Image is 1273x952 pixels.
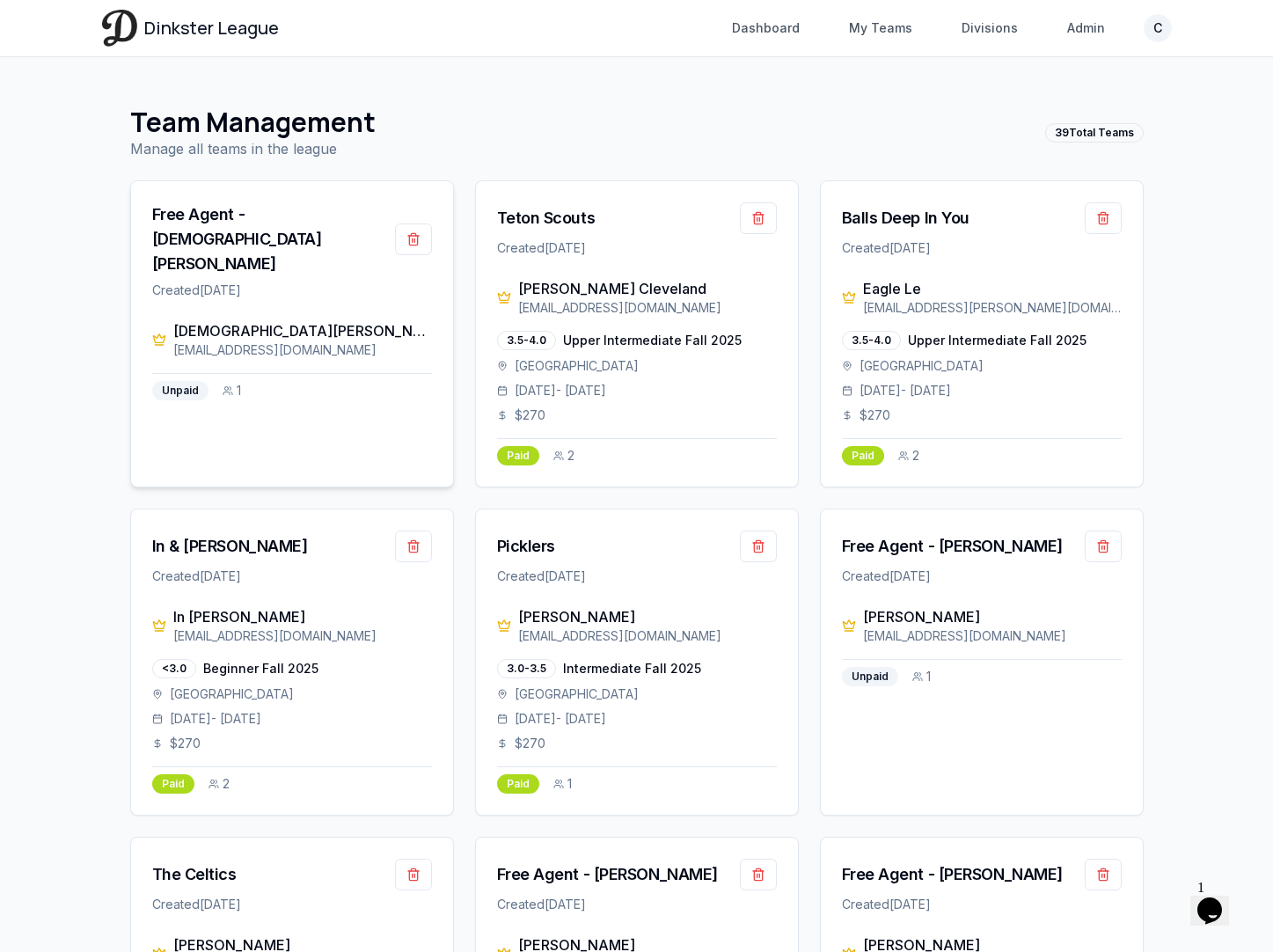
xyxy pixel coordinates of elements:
[863,627,1122,645] div: [EMAIL_ADDRESS][DOMAIN_NAME]
[518,278,777,299] div: [PERSON_NAME] Cleveland
[209,775,230,793] div: 2
[515,685,639,703] span: [GEOGRAPHIC_DATA]
[173,606,432,627] div: In [PERSON_NAME]
[860,357,984,375] span: [GEOGRAPHIC_DATA]
[553,447,574,465] div: 2
[898,447,919,465] div: 2
[144,16,279,40] span: Dinkster League
[152,202,395,276] a: Free Agent - [DEMOGRAPHIC_DATA][PERSON_NAME]
[518,606,777,627] div: [PERSON_NAME]
[863,606,1122,627] div: [PERSON_NAME]
[102,10,279,46] a: Dinkster League
[842,446,884,465] div: Paid
[173,320,432,341] div: [DEMOGRAPHIC_DATA][PERSON_NAME]
[173,627,432,645] div: [EMAIL_ADDRESS][DOMAIN_NAME]
[497,774,539,794] div: Paid
[497,568,777,585] div: Created [DATE]
[152,568,432,585] div: Created [DATE]
[152,534,308,559] a: In & [PERSON_NAME]
[842,239,1122,257] div: Created [DATE]
[842,406,1122,424] div: $ 270
[203,660,318,677] span: Beginner Fall 2025
[860,382,951,399] span: [DATE] - [DATE]
[497,406,777,424] div: $ 270
[102,10,137,46] img: Dinkster
[152,282,432,299] div: Created [DATE]
[497,534,555,559] a: Picklers
[1057,12,1116,44] a: Admin
[152,862,237,887] a: The Celtics
[563,332,742,349] span: Upper Intermediate Fall 2025
[152,381,209,400] div: Unpaid
[497,896,777,913] div: Created [DATE]
[170,685,294,703] span: [GEOGRAPHIC_DATA]
[838,12,923,44] a: My Teams
[518,627,777,645] div: [EMAIL_ADDRESS][DOMAIN_NAME]
[842,667,898,686] div: Unpaid
[553,775,572,793] div: 1
[842,862,1063,887] a: Free Agent - [PERSON_NAME]
[130,138,376,159] p: Manage all teams in the league
[152,735,432,752] div: $ 270
[951,12,1028,44] a: Divisions
[223,382,241,399] div: 1
[912,668,931,685] div: 1
[130,106,376,138] h1: Team Management
[1190,873,1247,926] iframe: chat widget
[497,206,596,231] a: Teton Scouts
[152,774,194,794] div: Paid
[842,331,901,350] div: 3.5-4.0
[170,710,261,728] span: [DATE] - [DATE]
[497,331,556,350] div: 3.5-4.0
[908,332,1086,349] span: Upper Intermediate Fall 2025
[842,568,1122,585] div: Created [DATE]
[863,278,1122,299] div: Eagle Le
[497,239,777,257] div: Created [DATE]
[518,299,777,317] div: [EMAIL_ADDRESS][DOMAIN_NAME]
[842,534,1063,559] a: Free Agent - [PERSON_NAME]
[152,659,196,678] div: <3.0
[842,896,1122,913] div: Created [DATE]
[721,12,810,44] a: Dashboard
[515,710,606,728] span: [DATE] - [DATE]
[863,299,1122,317] div: [EMAIL_ADDRESS][PERSON_NAME][DOMAIN_NAME]
[497,659,556,678] div: 3.0-3.5
[497,735,777,752] div: $ 270
[497,862,718,887] a: Free Agent - [PERSON_NAME]
[842,206,969,231] a: Balls Deep In You
[1144,14,1172,42] button: C
[497,446,539,465] div: Paid
[515,357,639,375] span: [GEOGRAPHIC_DATA]
[563,660,701,677] span: Intermediate Fall 2025
[152,896,432,913] div: Created [DATE]
[1045,123,1144,143] div: 39 Total Teams
[515,382,606,399] span: [DATE] - [DATE]
[173,341,432,359] div: [EMAIL_ADDRESS][DOMAIN_NAME]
